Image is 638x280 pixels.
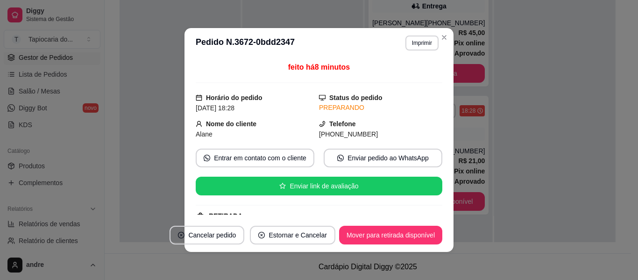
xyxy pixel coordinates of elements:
[319,103,442,113] div: PREPARANDO
[288,63,350,71] span: feito há 8 minutos
[204,155,210,161] span: whats-app
[319,121,326,127] span: phone
[437,30,452,45] button: Close
[196,130,213,138] span: Alane
[196,104,234,112] span: [DATE] 18:28
[196,149,314,167] button: whats-appEntrar em contato com o cliente
[209,211,242,221] div: RETIRADA
[196,36,295,50] h3: Pedido N. 3672-0bdd2347
[196,177,442,195] button: starEnviar link de avaliação
[324,149,442,167] button: whats-appEnviar pedido ao WhatsApp
[250,226,335,244] button: close-circleEstornar e Cancelar
[206,94,262,101] strong: Horário do pedido
[339,226,442,244] button: Mover para retirada disponível
[206,120,256,128] strong: Nome do cliente
[279,183,286,189] span: star
[329,94,383,101] strong: Status do pedido
[337,155,344,161] span: whats-app
[329,120,356,128] strong: Telefone
[196,121,202,127] span: user
[196,94,202,101] span: calendar
[319,94,326,101] span: desktop
[319,130,378,138] span: [PHONE_NUMBER]
[170,226,244,244] button: close-circleCancelar pedido
[258,232,265,238] span: close-circle
[178,232,184,238] span: close-circle
[405,36,439,50] button: Imprimir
